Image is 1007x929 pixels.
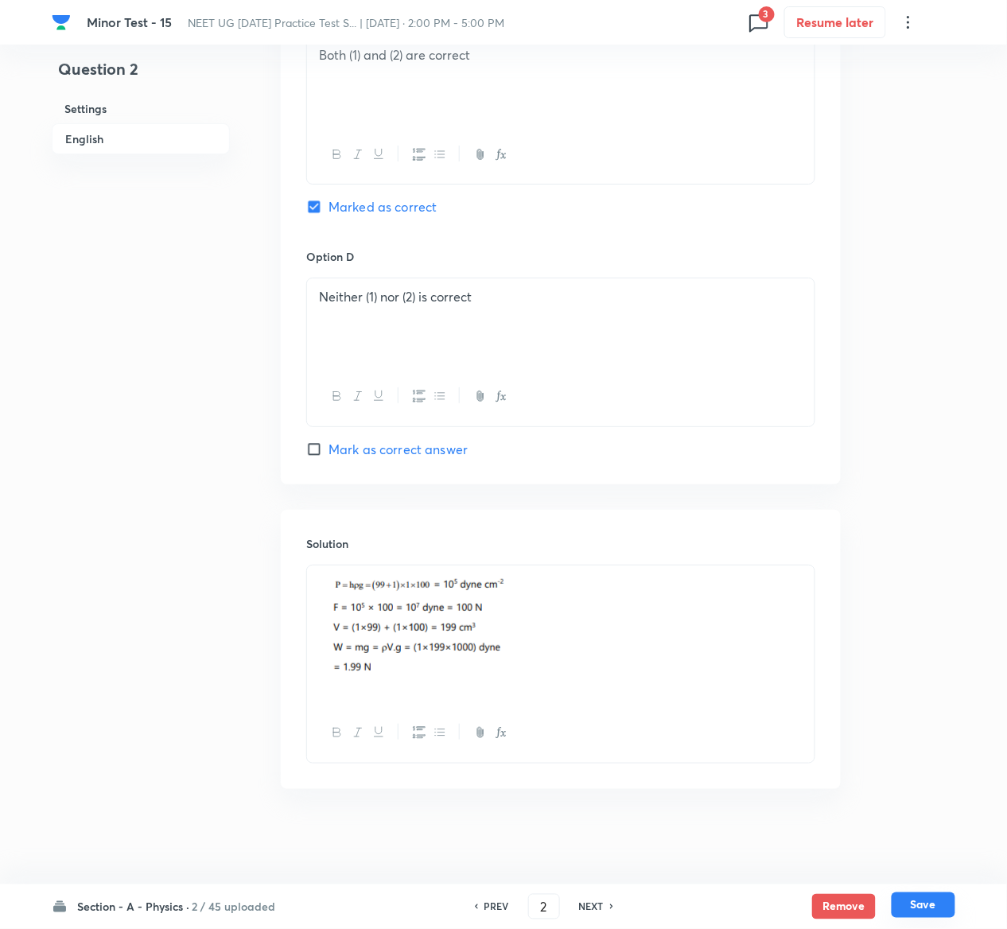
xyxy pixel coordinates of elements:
[579,900,604,914] h6: NEXT
[52,94,230,123] h6: Settings
[52,123,230,154] h6: English
[759,6,775,22] span: 3
[784,6,886,38] button: Resume later
[52,57,230,94] h4: Question 2
[329,440,468,459] span: Mark as correct answer
[52,13,74,32] a: Company Logo
[319,575,655,690] img: 24-01-24-12:03:37-PM
[892,892,955,918] button: Save
[192,899,275,915] h6: 2 / 45 uploaded
[319,46,803,64] p: Both (1) and (2) are correct
[329,197,437,216] span: Marked as correct
[188,15,505,30] span: NEET UG [DATE] Practice Test S... | [DATE] · 2:00 PM - 5:00 PM
[306,535,815,552] h6: Solution
[77,899,189,915] h6: Section - A - Physics ·
[306,248,815,265] h6: Option D
[812,894,876,919] button: Remove
[484,900,509,914] h6: PREV
[52,13,71,32] img: Company Logo
[319,288,803,306] p: Neither (1) nor (2) is correct
[87,14,172,30] span: Minor Test - 15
